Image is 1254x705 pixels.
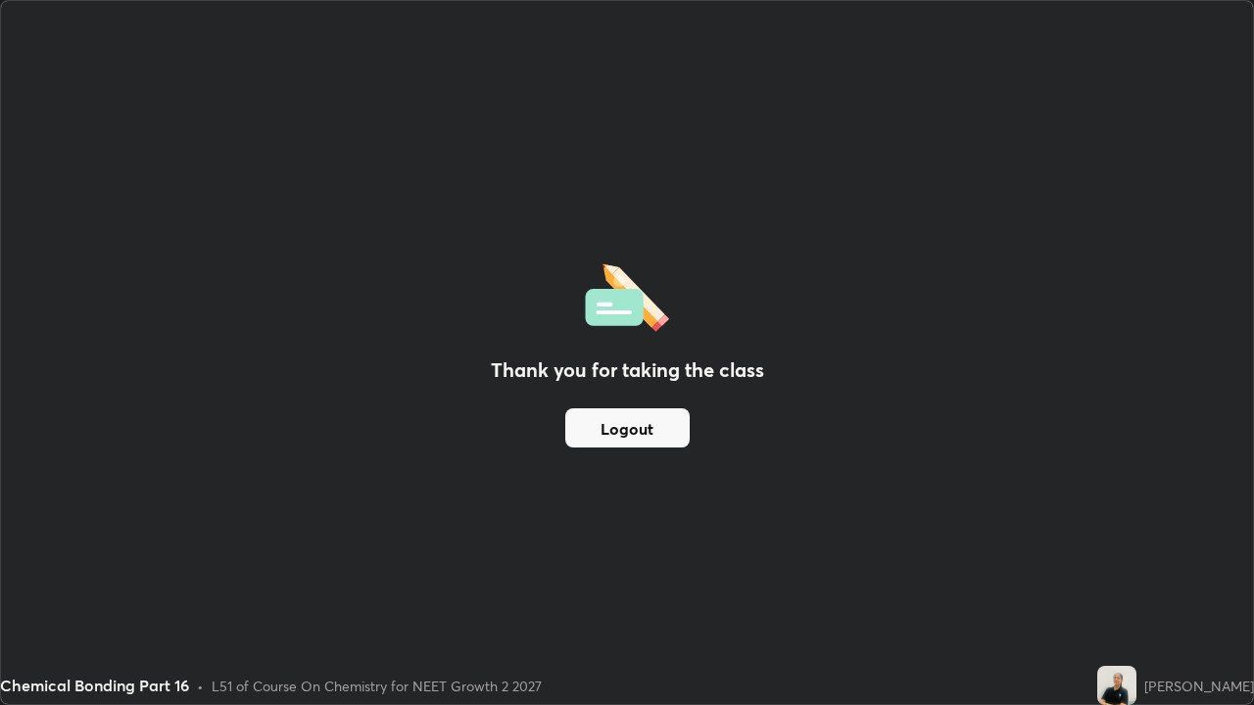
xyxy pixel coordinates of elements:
div: L51 of Course On Chemistry for NEET Growth 2 2027 [212,676,542,696]
img: 332d395ef1f14294aa6d42b3991fd35f.jpg [1097,666,1136,705]
button: Logout [565,408,690,447]
div: • [197,676,204,696]
h2: Thank you for taking the class [491,355,764,385]
div: [PERSON_NAME] [1144,676,1254,696]
img: offlineFeedback.1438e8b3.svg [585,258,669,332]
